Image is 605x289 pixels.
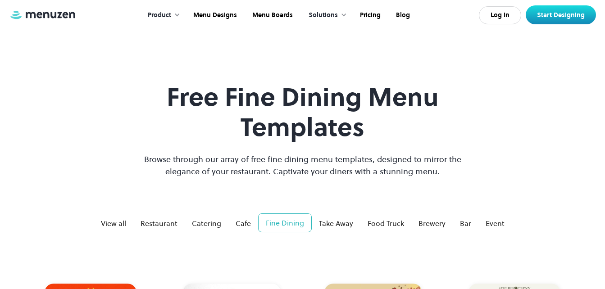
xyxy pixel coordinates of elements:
[460,218,471,229] div: Bar
[244,1,300,29] a: Menu Boards
[266,217,304,228] div: Fine Dining
[185,1,244,29] a: Menu Designs
[300,1,351,29] div: Solutions
[368,218,404,229] div: Food Truck
[130,153,476,177] p: Browse through our array of free fine dining menu templates, designed to mirror the elegance of y...
[139,1,185,29] div: Product
[387,1,417,29] a: Blog
[192,218,221,229] div: Catering
[236,218,251,229] div: Cafe
[319,218,353,229] div: Take Away
[148,10,171,20] div: Product
[479,6,521,24] a: Log In
[309,10,338,20] div: Solutions
[101,218,126,229] div: View all
[130,82,476,142] h1: Free Fine Dining Menu Templates
[486,218,505,229] div: Event
[351,1,387,29] a: Pricing
[418,218,446,229] div: Brewery
[526,5,596,24] a: Start Designing
[141,218,177,229] div: Restaurant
